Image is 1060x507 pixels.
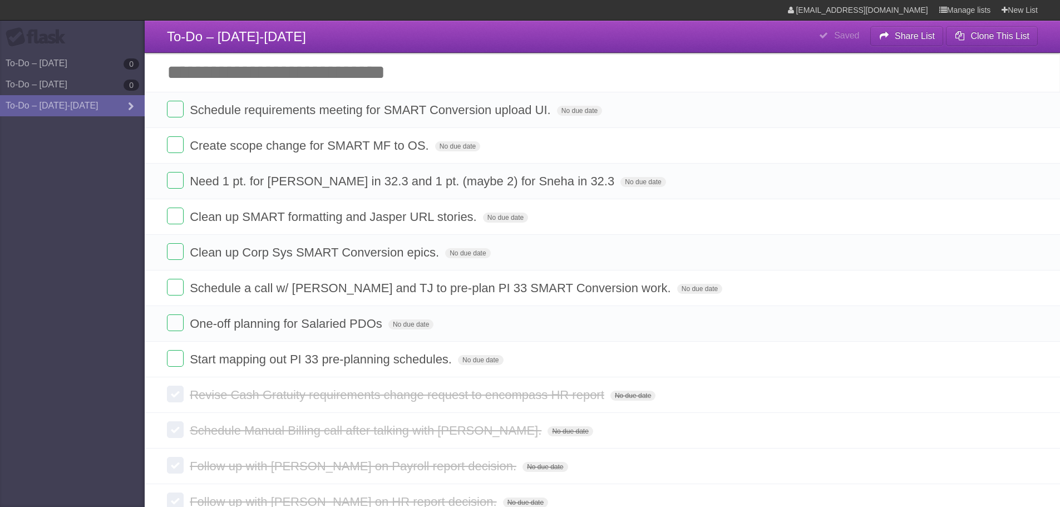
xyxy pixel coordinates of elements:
span: No due date [435,141,480,151]
b: Clone This List [970,31,1029,41]
label: Done [167,279,184,296]
label: Done [167,314,184,331]
label: Done [167,386,184,402]
span: Follow up with [PERSON_NAME] on Payroll report decision. [190,459,519,473]
b: Saved [834,31,859,40]
span: No due date [483,213,528,223]
span: Schedule a call w/ [PERSON_NAME] and TJ to pre-plan PI 33 SMART Conversion work. [190,281,674,295]
div: Flask [6,27,72,47]
label: Done [167,136,184,153]
span: Clean up SMART formatting and Jasper URL stories. [190,210,480,224]
span: No due date [522,462,568,472]
span: No due date [677,284,722,294]
b: 0 [124,80,139,91]
span: No due date [620,177,665,187]
span: No due date [458,355,503,365]
span: Revise Cash Gratuity requirements change request to encompass HR report [190,388,607,402]
button: Clone This List [946,26,1038,46]
label: Done [167,421,184,438]
label: Done [167,243,184,260]
span: To-Do – [DATE]-[DATE] [167,29,306,44]
label: Done [167,172,184,189]
span: Schedule Manual Billing call after talking with [PERSON_NAME]. [190,424,544,437]
span: Clean up Corp Sys SMART Conversion epics. [190,245,442,259]
span: Create scope change for SMART MF to OS. [190,139,432,152]
span: Need 1 pt. for [PERSON_NAME] in 32.3 and 1 pt. (maybe 2) for Sneha in 32.3 [190,174,617,188]
span: No due date [445,248,490,258]
button: Share List [870,26,944,46]
span: Start mapping out PI 33 pre-planning schedules. [190,352,455,366]
span: No due date [388,319,433,329]
span: No due date [610,391,655,401]
label: Done [167,457,184,474]
b: 0 [124,58,139,70]
b: Share List [895,31,935,41]
label: Done [167,350,184,367]
label: Done [167,101,184,117]
span: No due date [548,426,593,436]
span: Schedule requirements meeting for SMART Conversion upload UI. [190,103,554,117]
label: Done [167,208,184,224]
span: One-off planning for Salaried PDOs [190,317,385,331]
span: No due date [557,106,602,116]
